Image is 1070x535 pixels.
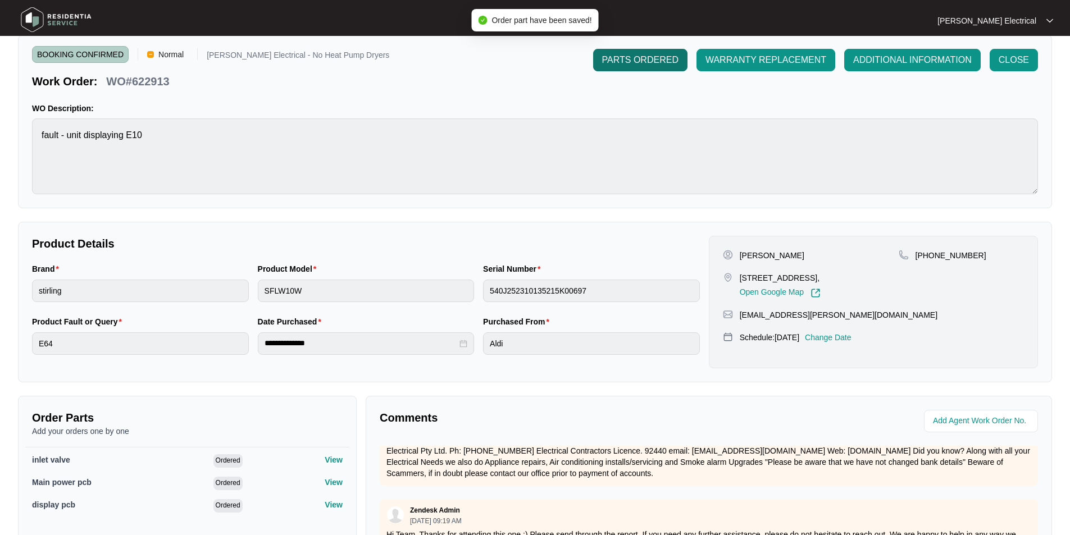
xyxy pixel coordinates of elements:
[999,53,1029,67] span: CLOSE
[32,46,129,63] span: BOOKING CONFIRMED
[937,15,1036,26] p: [PERSON_NAME] Electrical
[32,478,92,487] span: Main power pcb
[491,16,591,25] span: Order part have been saved!
[32,316,126,327] label: Product Fault or Query
[32,455,70,464] span: inlet valve
[213,477,243,490] span: Ordered
[723,309,733,319] img: map-pin
[483,316,554,327] label: Purchased From
[32,263,63,275] label: Brand
[17,3,95,36] img: residentia service logo
[32,410,343,426] p: Order Parts
[740,332,799,343] p: Schedule: [DATE]
[387,506,404,523] img: user.svg
[478,16,487,25] span: check-circle
[723,272,733,282] img: map-pin
[32,426,343,437] p: Add your orders one by one
[258,316,326,327] label: Date Purchased
[844,49,981,71] button: ADDITIONAL INFORMATION
[811,288,821,298] img: Link-External
[696,49,835,71] button: WARRANTY REPLACEMENT
[1046,18,1053,24] img: dropdown arrow
[483,280,700,302] input: Serial Number
[410,506,460,515] p: Zendesk Admin
[593,49,687,71] button: PARTS ORDERED
[723,250,733,260] img: user-pin
[207,51,389,63] p: [PERSON_NAME] Electrical - No Heat Pump Dryers
[483,332,700,355] input: Purchased From
[899,250,909,260] img: map-pin
[258,263,321,275] label: Product Model
[380,410,701,426] p: Comments
[723,332,733,342] img: map-pin
[32,500,75,509] span: display pcb
[213,499,243,513] span: Ordered
[916,250,986,261] p: [PHONE_NUMBER]
[154,46,188,63] span: Normal
[805,332,852,343] p: Change Date
[410,518,462,524] p: [DATE] 09:19 AM
[990,49,1038,71] button: CLOSE
[740,309,937,321] p: [EMAIL_ADDRESS][PERSON_NAME][DOMAIN_NAME]
[265,337,458,349] input: Date Purchased
[602,53,679,67] span: PARTS ORDERED
[705,53,826,67] span: WARRANTY REPLACEMENT
[483,263,545,275] label: Serial Number
[258,280,475,302] input: Product Model
[32,118,1038,194] textarea: fault - unit displaying E10
[853,53,972,67] span: ADDITIONAL INFORMATION
[32,332,249,355] input: Product Fault or Query
[740,288,821,298] a: Open Google Map
[213,454,243,468] span: Ordered
[32,103,1038,114] p: WO Description:
[106,74,169,89] p: WO#622913
[325,454,343,465] p: View
[386,434,1031,479] p: Hi [PERSON_NAME], just heard back from these two Jobs this morning. [STREET_ADDRESS] is booked in...
[325,477,343,488] p: View
[740,272,821,283] p: [STREET_ADDRESS],
[933,414,1031,428] input: Add Agent Work Order No.
[32,236,700,252] p: Product Details
[32,74,97,89] p: Work Order:
[740,250,804,261] p: [PERSON_NAME]
[32,280,249,302] input: Brand
[147,51,154,58] img: Vercel Logo
[325,499,343,510] p: View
